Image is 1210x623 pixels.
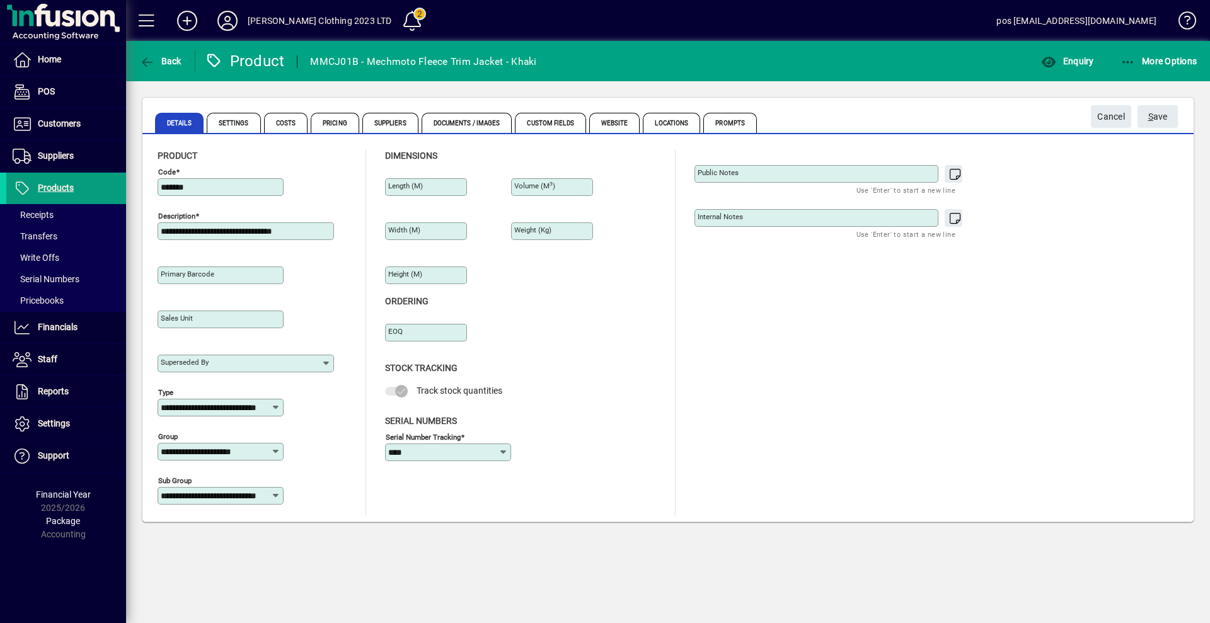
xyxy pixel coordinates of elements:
span: Stock Tracking [385,363,458,373]
span: Support [38,450,69,460]
button: Profile [207,9,248,32]
span: Receipts [13,210,54,220]
span: Suppliers [38,151,74,161]
span: ave [1148,106,1168,127]
span: Custom Fields [515,113,585,133]
span: Pricing [311,113,359,133]
mat-label: Superseded by [161,358,209,367]
mat-label: Height (m) [388,270,422,278]
span: POS [38,86,55,96]
span: Back [139,56,181,66]
div: MMCJ01B - Mechmoto Fleece Trim Jacket - Khaki [310,52,536,72]
span: Details [155,113,204,133]
app-page-header-button: Back [126,50,195,72]
span: Package [46,516,80,526]
span: Cancel [1097,106,1125,127]
mat-label: Width (m) [388,226,420,234]
span: Product [158,151,197,161]
a: Receipts [6,204,126,226]
span: Dimensions [385,151,437,161]
a: Home [6,44,126,76]
span: Products [38,183,74,193]
mat-label: Volume (m ) [514,181,555,190]
span: Settings [207,113,261,133]
span: Home [38,54,61,64]
mat-label: Weight (Kg) [514,226,551,234]
sup: 3 [550,181,553,187]
mat-label: EOQ [388,327,403,336]
mat-label: Code [158,168,176,176]
mat-label: Public Notes [698,168,739,177]
mat-hint: Use 'Enter' to start a new line [856,183,955,197]
span: Ordering [385,296,429,306]
mat-label: Type [158,388,173,397]
div: Product [205,51,285,71]
span: Reports [38,386,69,396]
span: Financial Year [36,489,91,500]
span: Transfers [13,231,57,241]
a: Pricebooks [6,290,126,311]
span: Serial Numbers [13,274,79,284]
span: Website [589,113,640,133]
span: Costs [264,113,308,133]
button: More Options [1117,50,1201,72]
a: Financials [6,312,126,343]
a: POS [6,76,126,108]
mat-label: Group [158,432,178,441]
span: Settings [38,418,70,428]
button: Save [1138,105,1178,128]
a: Reports [6,376,126,408]
span: Customers [38,118,81,129]
span: More Options [1121,56,1197,66]
a: Settings [6,408,126,440]
span: Serial Numbers [385,416,457,426]
button: Cancel [1091,105,1131,128]
mat-label: Primary barcode [161,270,214,278]
a: Knowledge Base [1169,3,1194,43]
span: Track stock quantities [417,386,502,396]
span: Locations [643,113,700,133]
span: Write Offs [13,253,59,263]
span: Prompts [703,113,757,133]
a: Staff [6,344,126,375]
a: Transfers [6,226,126,247]
a: Support [6,440,126,472]
span: Financials [38,322,78,332]
mat-label: Serial Number tracking [386,432,461,441]
span: S [1148,111,1153,122]
span: Documents / Images [422,113,512,133]
button: Back [136,50,185,72]
span: Pricebooks [13,295,64,306]
mat-label: Description [158,212,195,220]
mat-hint: Use 'Enter' to start a new line [856,227,955,241]
mat-label: Sub group [158,476,192,485]
mat-label: Sales unit [161,314,193,323]
a: Customers [6,108,126,140]
button: Enquiry [1038,50,1097,72]
div: [PERSON_NAME] Clothing 2023 LTD [248,11,391,31]
button: Add [167,9,207,32]
a: Serial Numbers [6,268,126,290]
span: Staff [38,354,57,364]
span: Suppliers [362,113,418,133]
a: Suppliers [6,140,126,172]
mat-label: Internal Notes [698,212,743,221]
div: pos [EMAIL_ADDRESS][DOMAIN_NAME] [996,11,1156,31]
span: Enquiry [1041,56,1093,66]
a: Write Offs [6,247,126,268]
mat-label: Length (m) [388,181,423,190]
